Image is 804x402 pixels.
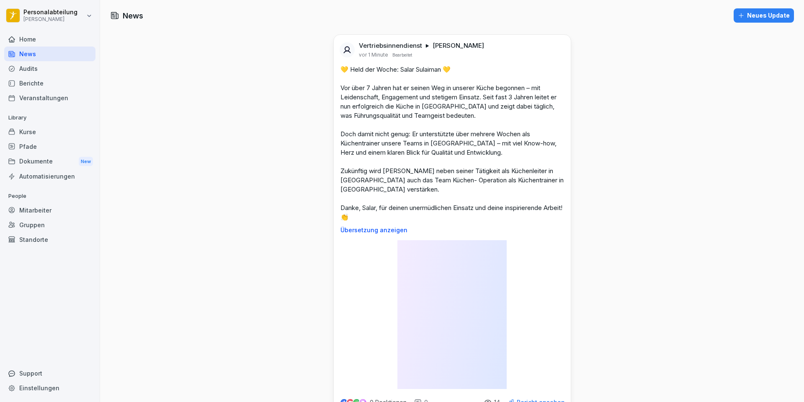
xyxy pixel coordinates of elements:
[4,91,95,105] a: Veranstaltungen
[23,16,77,22] p: [PERSON_NAME]
[4,169,95,184] a: Automatisierungen
[123,10,143,21] h1: News
[4,124,95,139] a: Kurse
[340,65,564,222] p: 💛 Held der Woche: Salar Sulaiman 💛 Vor über 7 Jahren hat er seinen Weg in unserer Küche begonnen ...
[392,52,412,58] p: Bearbeitet
[4,366,95,381] div: Support
[359,52,388,58] p: vor 1 Minute
[433,41,484,50] p: [PERSON_NAME]
[23,9,77,16] p: Personalabteilung
[4,189,95,203] p: People
[340,227,564,233] p: Übersetzung anzeigen
[4,111,95,124] p: Library
[4,76,95,91] a: Berichte
[4,61,95,76] a: Audits
[4,47,95,61] a: News
[359,41,422,50] p: Vertriebsinnendienst
[4,232,95,247] a: Standorte
[4,154,95,169] a: DokumenteNew
[79,157,93,166] div: New
[4,154,95,169] div: Dokumente
[4,218,95,232] a: Gruppen
[4,381,95,395] a: Einstellungen
[4,139,95,154] a: Pfade
[4,32,95,47] a: Home
[734,8,794,23] button: Neues Update
[738,11,790,20] div: Neues Update
[4,203,95,218] a: Mitarbeiter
